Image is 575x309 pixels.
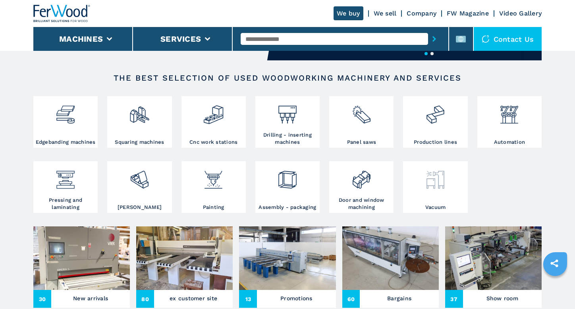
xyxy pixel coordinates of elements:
a: Video Gallery [499,10,542,17]
img: foratrici_inseritrici_2.png [277,98,298,125]
img: centro_di_lavoro_cnc_2.png [203,98,224,125]
span: 60 [342,290,360,308]
h3: Vacuum [425,204,446,211]
img: Promotions [239,226,336,290]
img: linee_di_produzione_2.png [425,98,446,125]
img: Contact us [482,35,490,43]
h3: Panel saws [347,139,376,146]
h3: Drilling - inserting machines [257,131,318,146]
a: Edgebanding machines [33,96,98,148]
img: squadratrici_2.png [129,98,150,125]
h3: Production lines [414,139,457,146]
h3: Painting [203,204,224,211]
h3: ex customer site [170,293,217,304]
img: aspirazione_1.png [425,163,446,190]
a: Company [407,10,436,17]
span: 80 [136,290,154,308]
h3: Edgebanding machines [36,139,96,146]
h3: Pressing and laminating [35,197,96,211]
a: Panel saws [329,96,394,148]
iframe: Chat [541,273,569,303]
img: New arrivals [33,226,130,290]
h3: Door and window machining [331,197,392,211]
img: levigatrici_2.png [129,163,150,190]
button: Services [160,34,201,44]
a: Assembly - packaging [255,161,320,213]
a: Cnc work stations [181,96,246,148]
h3: Bargains [387,293,411,304]
img: pressa-strettoia.png [55,163,76,190]
a: We sell [374,10,397,17]
a: Vacuum [403,161,467,213]
a: Production lines [403,96,467,148]
img: Ferwood [33,5,91,22]
a: ex customer site80ex customer site [136,226,233,308]
button: 2 [430,52,434,55]
button: submit-button [428,30,440,48]
img: automazione.png [499,98,520,125]
img: montaggio_imballaggio_2.png [277,163,298,190]
h3: [PERSON_NAME] [118,204,162,211]
a: Bargains60Bargains [342,226,439,308]
button: 1 [424,52,428,55]
h3: Automation [494,139,525,146]
a: sharethis [544,253,564,273]
button: Machines [59,34,103,44]
span: 37 [445,290,463,308]
a: Door and window machining [329,161,394,213]
img: bordatrici_1.png [55,98,76,125]
a: Painting [181,161,246,213]
span: 13 [239,290,257,308]
a: Drilling - inserting machines [255,96,320,148]
a: Automation [477,96,542,148]
div: Contact us [474,27,542,51]
a: We buy [334,6,363,20]
img: Bargains [342,226,439,290]
h3: Assembly - packaging [259,204,316,211]
img: lavorazione_porte_finestre_2.png [351,163,372,190]
h2: The best selection of used woodworking machinery and services [59,73,516,83]
a: New arrivals30New arrivals [33,226,130,308]
span: 30 [33,290,51,308]
img: ex customer site [136,226,233,290]
img: Show room [445,226,542,290]
a: Pressing and laminating [33,161,98,213]
a: Squaring machines [107,96,172,148]
h3: New arrivals [73,293,108,304]
h3: Show room [486,293,518,304]
h3: Squaring machines [115,139,164,146]
a: Promotions13Promotions [239,226,336,308]
a: [PERSON_NAME] [107,161,172,213]
img: verniciatura_1.png [203,163,224,190]
a: Show room37Show room [445,226,542,308]
h3: Cnc work stations [189,139,237,146]
a: FW Magazine [447,10,489,17]
h3: Promotions [280,293,313,304]
img: sezionatrici_2.png [351,98,372,125]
